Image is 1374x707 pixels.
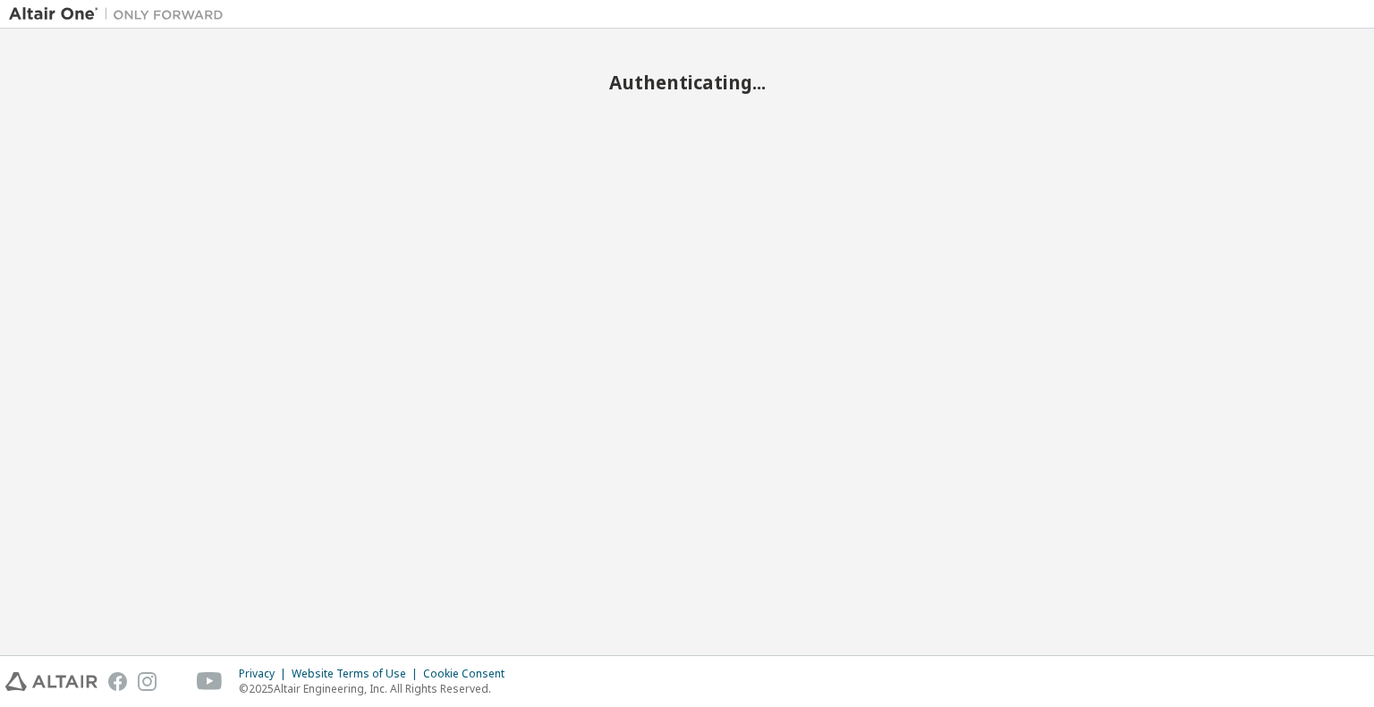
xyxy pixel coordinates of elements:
[423,667,515,681] div: Cookie Consent
[197,672,223,691] img: youtube.svg
[108,672,127,691] img: facebook.svg
[239,681,515,696] p: © 2025 Altair Engineering, Inc. All Rights Reserved.
[292,667,423,681] div: Website Terms of Use
[138,672,157,691] img: instagram.svg
[5,672,98,691] img: altair_logo.svg
[239,667,292,681] div: Privacy
[9,71,1365,94] h2: Authenticating...
[9,5,233,23] img: Altair One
